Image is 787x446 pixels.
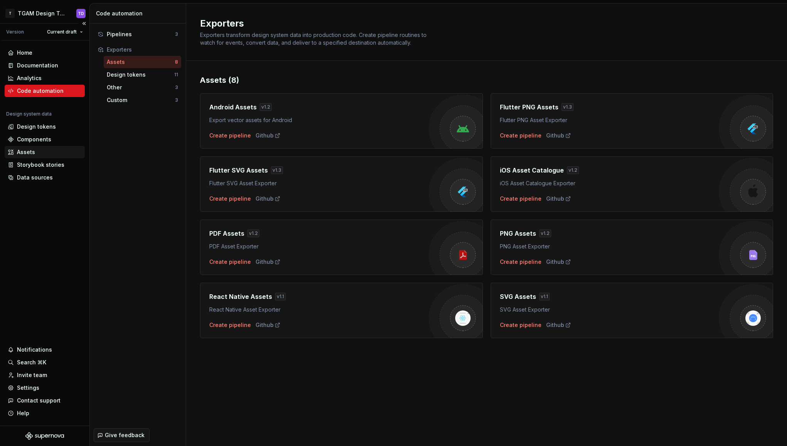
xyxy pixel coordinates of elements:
h4: Flutter SVG Assets [209,166,268,175]
a: Assets [5,146,85,158]
div: Other [107,84,175,91]
div: v 1.2 [567,166,579,174]
svg: Supernova Logo [25,432,64,440]
div: v 1.1 [275,293,286,300]
div: T [5,9,15,18]
span: Current draft [47,29,77,35]
h4: SVG Assets [500,292,536,301]
div: Documentation [17,62,58,69]
div: v 1.2 [539,230,551,237]
div: Analytics [17,74,42,82]
div: Export vector assets for Android [209,116,429,124]
button: Create pipeline [500,132,541,139]
div: Contact support [17,397,61,404]
div: 11 [174,72,178,78]
a: Invite team [5,369,85,381]
div: Storybook stories [17,161,64,169]
h4: React Native Assets [209,292,272,301]
div: 3 [175,97,178,103]
div: PNG Asset Exporter [500,243,720,250]
a: Code automation [5,85,85,97]
button: Search ⌘K [5,356,85,369]
div: Custom [107,96,175,104]
div: Github [546,258,571,266]
a: Analytics [5,72,85,84]
button: Custom3 [104,94,181,106]
div: v 1.2 [260,103,272,111]
div: Version [6,29,24,35]
div: Assets [17,148,35,156]
div: Design tokens [107,71,174,79]
a: Github [256,132,281,139]
div: Github [256,321,281,329]
div: Data sources [17,174,53,181]
button: Create pipeline [500,258,541,266]
div: Components [17,136,51,143]
div: v 1.3 [562,103,573,111]
button: Pipelines3 [94,28,181,40]
div: Code automation [96,10,183,17]
button: Assets8 [104,56,181,68]
div: TGAM Design Tokens [18,10,67,17]
div: 3 [175,84,178,91]
div: Invite team [17,371,47,379]
div: Design tokens [17,123,56,131]
h2: Exporters [200,17,764,30]
a: Settings [5,382,85,394]
div: v 1.3 [271,166,283,174]
div: Flutter SVG Asset Exporter [209,179,429,187]
div: Home [17,49,32,57]
div: 8 [175,59,178,65]
button: Create pipeline [500,321,541,329]
a: Github [546,321,571,329]
div: Assets (8) [200,75,773,86]
a: Home [5,47,85,59]
button: Create pipeline [209,132,251,139]
h4: Flutter PNG Assets [500,102,558,112]
button: Collapse sidebar [79,18,89,29]
div: React Native Asset Exporter [209,306,429,314]
a: Github [546,195,571,203]
button: Design tokens11 [104,69,181,81]
div: Search ⌘K [17,359,46,366]
h4: Android Assets [209,102,257,112]
div: Design system data [6,111,52,117]
button: Other3 [104,81,181,94]
div: iOS Asset Catalogue Exporter [500,179,720,187]
div: v 1.2 [247,230,259,237]
a: Github [256,258,281,266]
div: Pipelines [107,30,175,38]
div: Flutter PNG Asset Exporter [500,116,720,124]
button: Create pipeline [500,195,541,203]
a: Github [256,195,281,203]
button: Create pipeline [209,195,251,203]
div: Exporters [107,46,178,54]
div: PDF Asset Exporter [209,243,429,250]
div: TD [78,10,84,17]
div: Assets [107,58,175,66]
button: Create pipeline [209,321,251,329]
a: Github [546,132,571,139]
h4: PDF Assets [209,229,244,238]
button: Notifications [5,344,85,356]
div: v 1.1 [539,293,550,300]
a: Design tokens [5,121,85,133]
h4: PNG Assets [500,229,536,238]
button: Create pipeline [209,258,251,266]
